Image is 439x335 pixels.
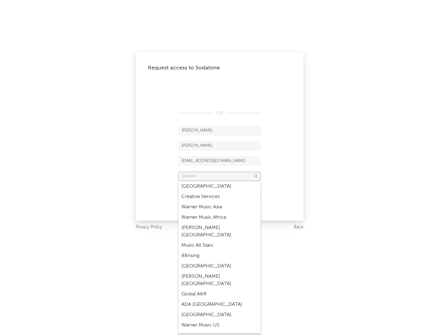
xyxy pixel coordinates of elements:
[178,261,261,271] div: [GEOGRAPHIC_DATA]
[178,192,261,202] div: Creative Services
[294,224,303,231] a: Back
[178,110,261,117] div: OR
[178,299,261,310] div: ADA [GEOGRAPHIC_DATA]
[178,172,261,181] input: Division
[178,202,261,212] div: Warner Music Asia
[178,212,261,223] div: Warner Music Africa
[178,271,261,289] div: [PERSON_NAME] [GEOGRAPHIC_DATA]
[178,320,261,330] div: Warner Music US
[178,251,261,261] div: 88rising
[178,310,261,320] div: [GEOGRAPHIC_DATA]
[178,126,261,135] input: First Name
[148,64,291,72] div: Request access to Sodatone
[136,224,162,231] a: Privacy Policy
[178,289,261,299] div: Global A&R
[178,181,261,192] div: [GEOGRAPHIC_DATA]
[178,157,261,166] input: Email
[178,141,261,150] input: Last Name
[178,223,261,240] div: [PERSON_NAME] [GEOGRAPHIC_DATA]
[178,240,261,251] div: Music All Stars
